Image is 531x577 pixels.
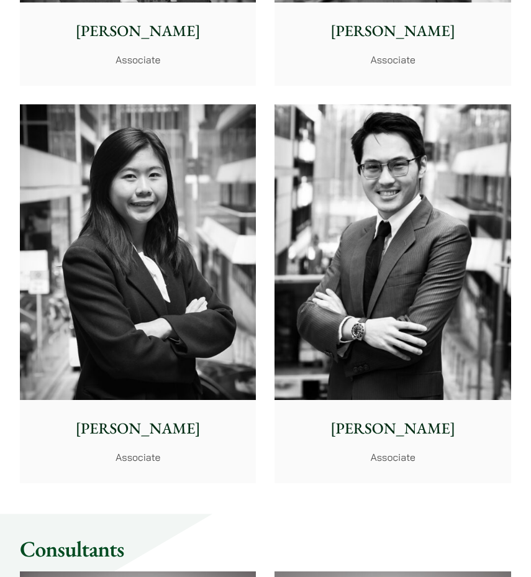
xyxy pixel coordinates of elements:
p: Associate [284,52,502,67]
p: [PERSON_NAME] [284,20,502,43]
p: Associate [29,450,247,465]
p: [PERSON_NAME] [29,417,247,440]
p: [PERSON_NAME] [29,20,247,43]
h2: Consultants [20,536,511,563]
p: [PERSON_NAME] [284,417,502,440]
a: [PERSON_NAME] Associate [20,104,256,483]
p: Associate [29,52,247,67]
a: [PERSON_NAME] Associate [275,104,511,483]
p: Associate [284,450,502,465]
